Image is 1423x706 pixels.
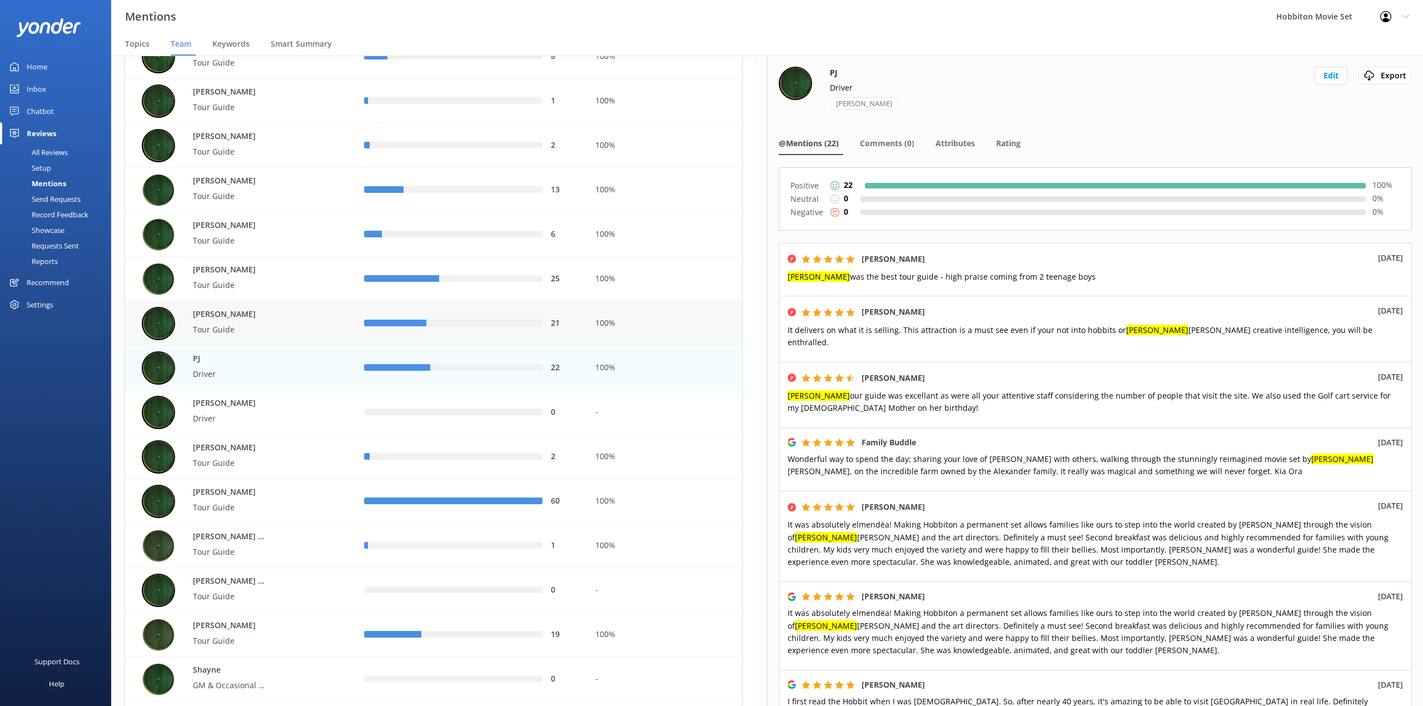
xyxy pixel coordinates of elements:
[595,673,734,685] div: -
[193,486,265,499] p: [PERSON_NAME]
[551,273,579,285] div: 25
[551,673,579,685] div: 0
[125,479,743,524] div: row
[142,40,175,73] img: 779-1736204564.jpg
[125,257,743,301] div: row
[595,451,734,463] div: 100%
[788,454,1374,476] span: Wonderful way to spend the day; sharing your love of [PERSON_NAME] with others, walking through t...
[551,228,579,241] div: 6
[125,435,743,479] div: row
[49,673,64,695] div: Help
[1378,305,1403,317] p: [DATE]
[193,679,265,692] p: GM & Occasional Tour Guide
[595,95,734,107] div: 100%
[788,390,850,401] mark: [PERSON_NAME]
[795,620,857,631] mark: [PERSON_NAME]
[193,190,265,202] p: Tour Guide
[142,129,175,162] img: 779-1695422347.jpg
[7,191,81,207] div: Send Requests
[860,138,914,149] span: Comments (0)
[595,228,734,241] div: 100%
[7,207,111,222] a: Record Feedback
[142,529,175,563] img: 538-1712204197.png
[862,501,925,513] h5: [PERSON_NAME]
[27,294,53,316] div: Settings
[193,309,265,321] p: [PERSON_NAME]
[844,206,848,218] p: 0
[595,584,734,596] div: -
[193,131,265,143] p: [PERSON_NAME]
[7,191,111,207] a: Send Requests
[551,184,579,196] div: 13
[27,271,69,294] div: Recommend
[27,56,47,78] div: Home
[1378,371,1403,383] p: [DATE]
[1378,500,1403,512] p: [DATE]
[1361,69,1409,82] div: Export
[595,317,734,330] div: 100%
[212,38,250,49] span: Keywords
[551,406,579,419] div: 0
[7,176,111,191] a: Mentions
[862,372,925,384] h5: [PERSON_NAME]
[125,38,150,49] span: Topics
[193,442,265,454] p: [PERSON_NAME]
[595,406,734,419] div: -
[788,271,850,282] mark: [PERSON_NAME]
[830,67,837,79] h4: PJ
[142,262,175,296] img: 71-1628463011.png
[193,86,265,98] p: [PERSON_NAME]
[7,253,58,269] div: Reports
[551,495,579,508] div: 60
[7,160,51,176] div: Setup
[193,57,265,69] p: Tour Guide
[125,123,743,168] div: row
[125,8,176,26] h3: Mentions
[830,82,853,94] p: Driver
[795,532,857,543] mark: [PERSON_NAME]
[7,160,111,176] a: Setup
[551,451,579,463] div: 2
[862,436,916,449] h5: Family Buddle
[193,368,265,380] p: Driver
[595,540,734,552] div: 100%
[595,273,734,285] div: 100%
[551,140,579,152] div: 2
[1315,67,1347,84] button: Edit
[193,397,265,410] p: [PERSON_NAME]
[125,301,743,346] div: row
[862,679,925,691] h5: [PERSON_NAME]
[142,663,175,696] img: 71-1628463063.png
[551,629,579,641] div: 19
[7,222,64,238] div: Showcase
[193,590,265,603] p: Tour Guide
[862,253,925,265] h5: [PERSON_NAME]
[788,390,1391,413] span: our guide was excellant as were all your attentive staff considering the number of people that vi...
[996,138,1021,149] span: Rating
[595,184,734,196] div: 100%
[7,253,111,269] a: Reports
[193,175,265,187] p: [PERSON_NAME]
[862,306,925,318] h5: [PERSON_NAME]
[1372,179,1400,191] p: 100 %
[551,95,579,107] div: 1
[193,412,265,425] p: Driver
[788,519,1389,567] span: It was absolutely elmendëa! Making Hobbiton a permanent set allows families like ours to step int...
[7,176,66,191] div: Mentions
[779,138,839,149] span: @Mentions (22)
[595,140,734,152] div: 100%
[27,122,56,145] div: Reviews
[125,568,743,613] div: row
[1378,590,1403,603] p: [DATE]
[788,325,1372,347] span: It delivers on what it is selling. This attraction is a must see even if your not into hobbits or...
[788,271,1096,282] span: was the best tour guide - high praise coming from 2 teenage boys
[193,664,265,677] p: Shayne
[551,540,579,552] div: 1
[830,97,898,110] div: [PERSON_NAME]
[595,495,734,508] div: 100%
[551,362,579,374] div: 22
[27,78,46,100] div: Inbox
[7,207,88,222] div: Record Feedback
[1126,325,1188,335] mark: [PERSON_NAME]
[7,145,111,160] a: All Reviews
